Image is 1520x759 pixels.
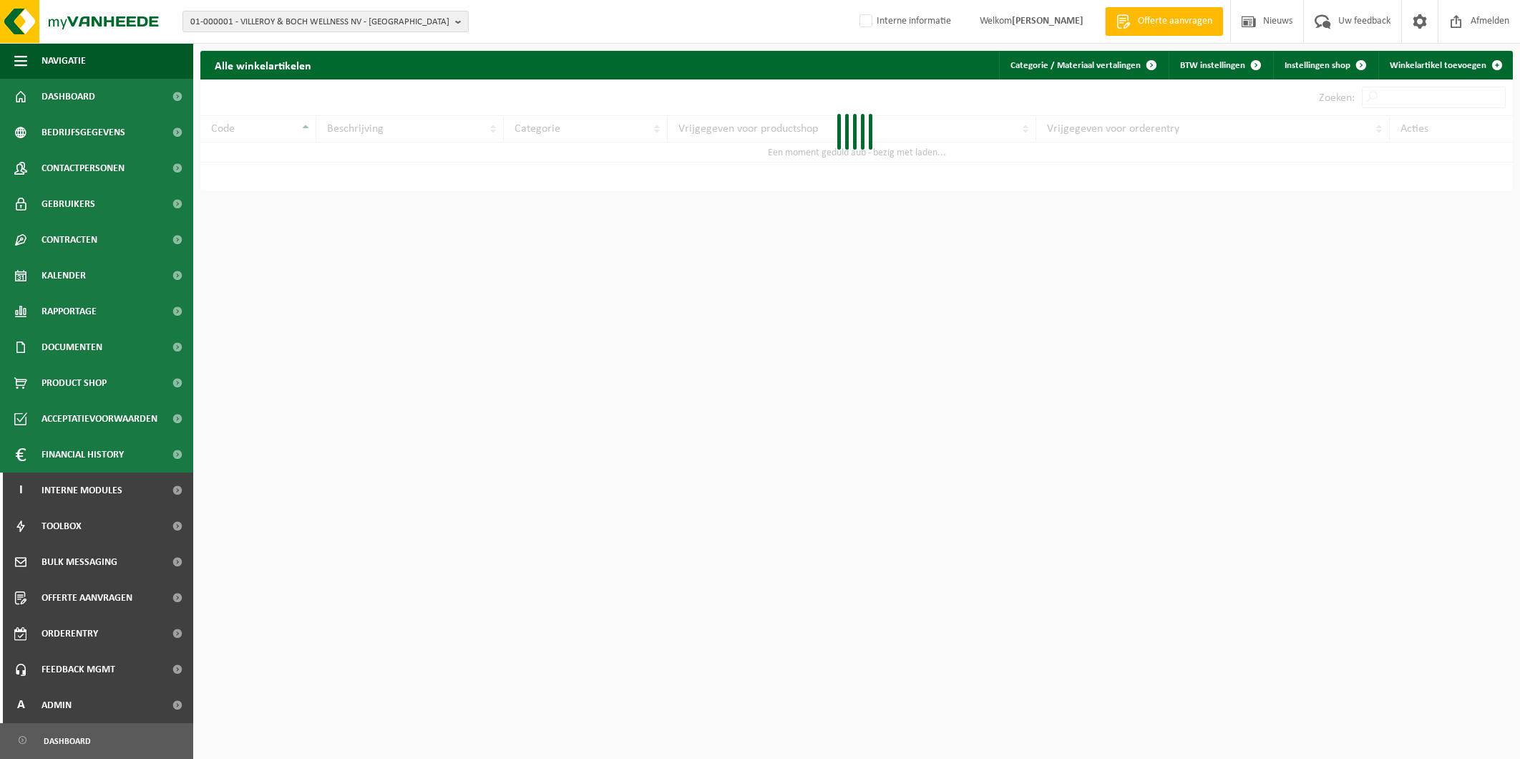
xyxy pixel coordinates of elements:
span: 01-000001 - VILLEROY & BOCH WELLNESS NV - [GEOGRAPHIC_DATA] [190,11,449,33]
a: Winkelartikel toevoegen [1378,51,1511,79]
span: Rapportage [42,294,97,329]
span: Offerte aanvragen [42,580,132,616]
span: I [14,473,27,508]
span: Dashboard [44,727,91,755]
span: Orderentry Goedkeuring [42,616,162,652]
a: Dashboard [4,727,190,754]
span: Gebruikers [42,186,95,222]
button: 01-000001 - VILLEROY & BOCH WELLNESS NV - [GEOGRAPHIC_DATA] [182,11,469,32]
span: Bedrijfsgegevens [42,115,125,150]
label: Interne informatie [857,11,951,32]
strong: [PERSON_NAME] [1012,16,1083,26]
span: Contactpersonen [42,150,125,186]
span: Admin [42,687,72,723]
a: BTW instellingen [1169,51,1270,79]
span: Bulk Messaging [42,544,117,580]
span: Dashboard [42,79,95,115]
a: Categorie / Materiaal vertalingen [999,51,1166,79]
span: A [14,687,27,723]
a: Instellingen shop [1273,51,1375,79]
span: Toolbox [42,508,82,544]
span: Documenten [42,329,102,365]
span: Offerte aanvragen [1134,14,1216,29]
span: Contracten [42,222,97,258]
span: Interne modules [42,473,122,508]
span: Kalender [42,258,86,294]
h2: Alle winkelartikelen [200,51,326,79]
span: Feedback MGMT [42,652,115,687]
span: Financial History [42,437,124,473]
a: Offerte aanvragen [1105,7,1223,36]
span: Navigatie [42,43,86,79]
span: Acceptatievoorwaarden [42,401,157,437]
span: Product Shop [42,365,107,401]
